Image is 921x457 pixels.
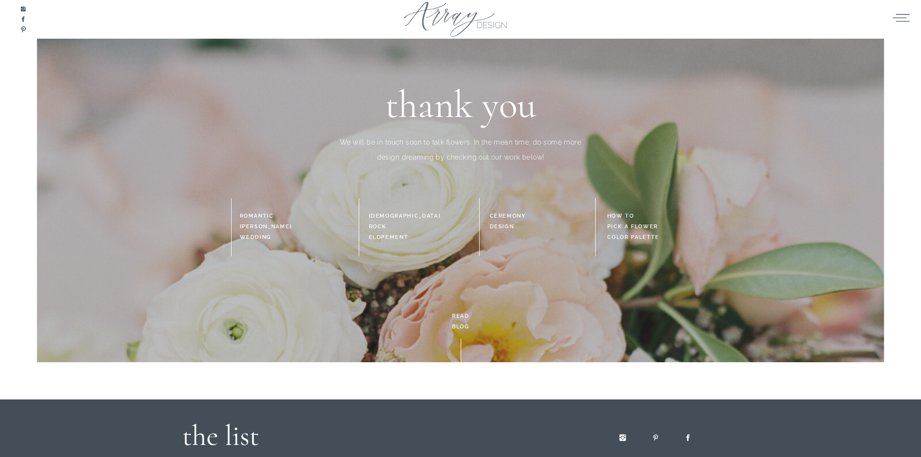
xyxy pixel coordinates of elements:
p: We will be in touch soon to talk flowers. In the mean time, do some more design dreaming by check... [338,135,584,180]
h1: the list [173,414,259,448]
a: ceremonydesign [490,211,570,244]
a: ROMANTIC[PERSON_NAME]wedding [240,211,328,244]
h3: ceremony design [490,211,570,244]
h1: thank you [385,76,537,118]
a: [DEMOGRAPHIC_DATA]rockelopement [369,211,452,244]
h3: [DEMOGRAPHIC_DATA] rock elopement [369,211,452,244]
a: how topick a flowercolor palette [607,211,690,244]
h3: ROMANTIC [PERSON_NAME] wedding [240,211,328,244]
h3: read blog [446,311,476,334]
h3: how to pick a flower color palette [607,211,690,244]
a: readblog [446,311,476,334]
